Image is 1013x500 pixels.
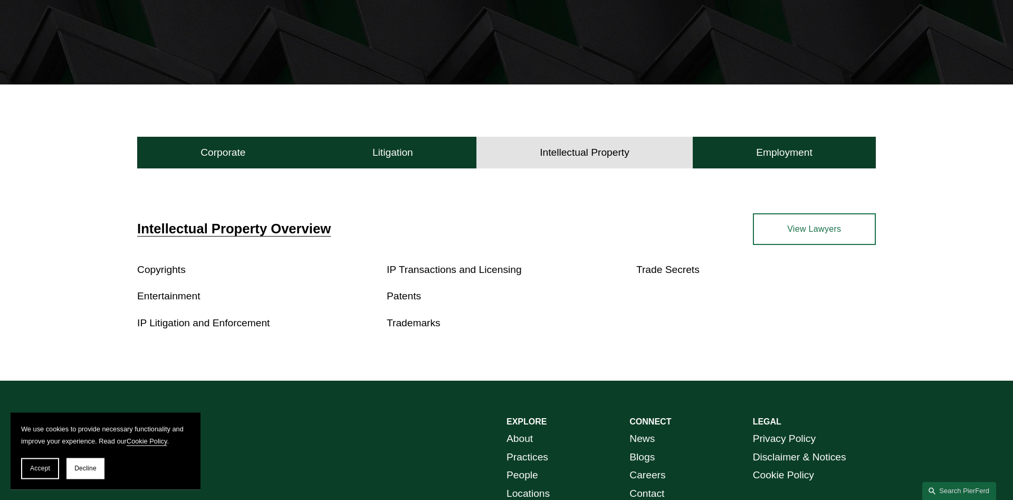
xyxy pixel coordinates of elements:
[137,221,331,236] a: Intellectual Property Overview
[372,146,413,159] h4: Litigation
[756,146,813,159] h4: Employment
[506,448,548,467] a: Practices
[137,317,270,328] a: IP Litigation and Enforcement
[137,290,200,301] a: Entertainment
[753,466,814,485] a: Cookie Policy
[753,213,876,245] a: View Lawyers
[21,423,190,447] p: We use cookies to provide necessary functionality and improve your experience. Read our .
[629,417,671,426] strong: CONNECT
[30,465,50,472] span: Accept
[753,448,846,467] a: Disclaimer & Notices
[629,466,665,485] a: Careers
[21,458,59,479] button: Accept
[636,264,700,275] a: Trade Secrets
[387,290,421,301] a: Patents
[66,458,104,479] button: Decline
[127,437,167,445] a: Cookie Policy
[74,465,97,472] span: Decline
[387,317,441,328] a: Trademarks
[922,482,996,500] a: Search this site
[137,264,186,275] a: Copyrights
[540,146,629,159] h4: Intellectual Property
[753,417,781,426] strong: LEGAL
[200,146,245,159] h4: Corporate
[506,417,547,426] strong: EXPLORE
[506,466,538,485] a: People
[629,448,655,467] a: Blogs
[629,430,655,448] a: News
[11,412,200,489] section: Cookie banner
[387,264,522,275] a: IP Transactions and Licensing
[753,430,816,448] a: Privacy Policy
[506,430,533,448] a: About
